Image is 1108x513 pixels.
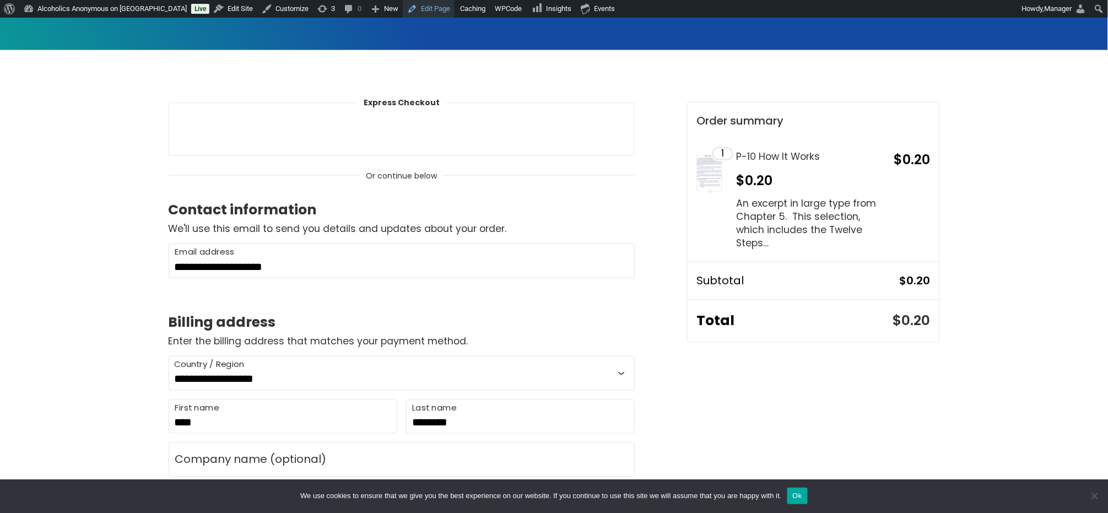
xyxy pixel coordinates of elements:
h2: Billing address [169,314,635,331]
input: Email address [169,244,635,278]
button: Ok [787,488,808,504]
span: $0.20 [893,311,931,330]
div: Or continue below [169,169,635,183]
label: Last name [412,402,457,414]
span: We use cookies to ensure that we give you the best experience on our website. If you continue to ... [300,490,781,501]
h2: Contact information [169,201,635,219]
label: Country / Region [174,359,245,370]
h2: Express Checkout [364,98,440,107]
a: Live [191,4,209,14]
iframe: PayPal-paypal [182,116,325,142]
iframe: PayPal-venmo [479,116,621,142]
label: Company name (optional) [175,451,326,468]
iframe: PayPal-card [331,116,473,142]
input: Last name [406,399,635,434]
p: An excerpt in large type from Chapter 5. This selection, which includes the Twelve Steps… [736,197,887,250]
span: No [1089,490,1100,501]
h3: P-10 How It Works [736,148,887,165]
input: First name [169,399,397,434]
span: Insights [546,4,571,13]
span: Subtotal [696,271,899,290]
p: We'll use this email to send you details and updates about your order. [169,223,635,235]
img: P-10 How It Works [696,154,723,193]
span: Manager [1045,4,1072,13]
span: $0.20 [900,271,931,290]
label: Email address [175,246,235,258]
span: $0.20 [894,150,931,169]
p: Enter the billing address that matches your payment method. [169,336,635,347]
input: Company name (optional) [169,442,635,477]
p: Order summary [696,111,939,131]
span: Total [696,309,893,333]
label: First name [175,402,219,414]
span: $0.20 [736,171,772,190]
span: 1 [722,149,725,159]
